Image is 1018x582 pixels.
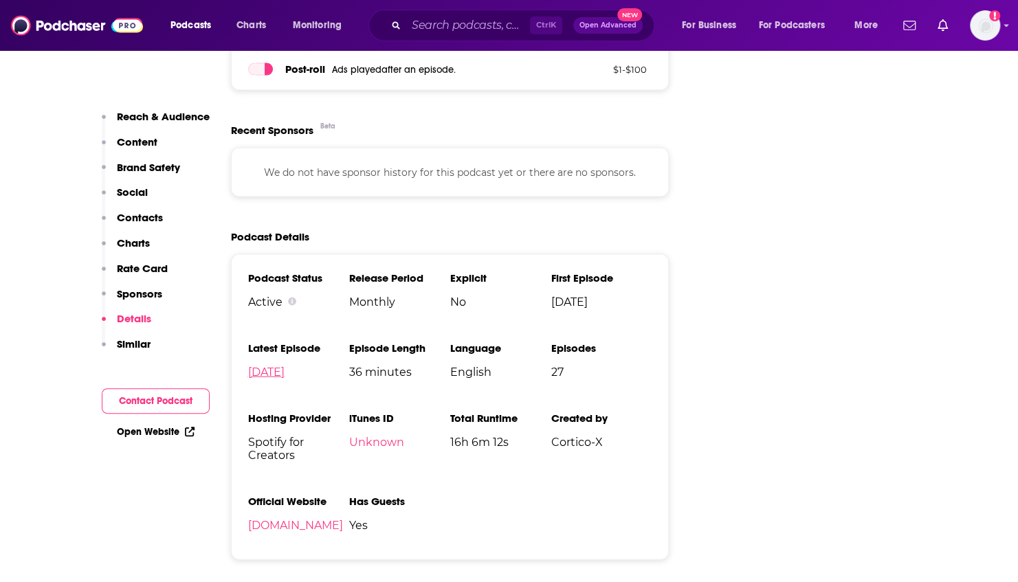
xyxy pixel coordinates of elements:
[331,64,455,76] span: Ads played after an episode .
[248,342,349,355] h3: Latest Episode
[551,342,652,355] h3: Episodes
[989,10,1000,21] svg: Add a profile image
[406,14,530,36] input: Search podcasts, credits, & more...
[551,295,652,309] span: [DATE]
[248,412,349,425] h3: Hosting Provider
[348,271,450,284] h3: Release Period
[117,337,151,350] p: Similar
[551,366,652,379] span: 27
[117,186,148,199] p: Social
[102,236,150,262] button: Charts
[617,8,642,21] span: New
[854,16,878,35] span: More
[672,14,753,36] button: open menu
[845,14,895,36] button: open menu
[117,312,151,325] p: Details
[450,342,551,355] h3: Language
[170,16,211,35] span: Podcasts
[117,236,150,249] p: Charts
[450,295,551,309] span: No
[102,186,148,211] button: Social
[450,366,551,379] span: English
[348,295,450,309] span: Monthly
[348,366,450,379] span: 36 minutes
[231,124,313,137] span: Recent Sponsors
[932,14,953,37] a: Show notifications dropdown
[248,519,343,532] a: [DOMAIN_NAME]
[161,14,229,36] button: open menu
[348,412,450,425] h3: iTunes ID
[102,287,162,313] button: Sponsors
[117,426,195,438] a: Open Website
[320,122,335,131] div: Beta
[102,161,180,186] button: Brand Safety
[102,110,210,135] button: Reach & Audience
[551,412,652,425] h3: Created by
[117,262,168,275] p: Rate Card
[117,110,210,123] p: Reach & Audience
[381,10,667,41] div: Search podcasts, credits, & more...
[348,342,450,355] h3: Episode Length
[970,10,1000,41] span: Logged in as meg_reilly_edl
[285,63,324,76] span: Post -roll
[248,366,285,379] a: [DATE]
[348,495,450,508] h3: Has Guests
[102,262,168,287] button: Rate Card
[970,10,1000,41] button: Show profile menu
[228,14,274,36] a: Charts
[450,436,551,449] span: 16h 6m 12s
[102,135,157,161] button: Content
[573,17,643,34] button: Open AdvancedNew
[293,16,342,35] span: Monitoring
[248,295,349,309] div: Active
[348,436,403,449] a: Unknown
[898,14,921,37] a: Show notifications dropdown
[102,312,151,337] button: Details
[682,16,736,35] span: For Business
[102,388,210,414] button: Contact Podcast
[248,436,349,462] span: Spotify for Creators
[248,165,652,180] p: We do not have sponsor history for this podcast yet or there are no sponsors.
[579,22,637,29] span: Open Advanced
[557,64,646,75] p: $ 1 - $ 100
[551,436,652,449] span: Cortico-X
[117,135,157,148] p: Content
[236,16,266,35] span: Charts
[970,10,1000,41] img: User Profile
[248,271,349,284] h3: Podcast Status
[117,287,162,300] p: Sponsors
[450,271,551,284] h3: Explicit
[117,211,163,224] p: Contacts
[102,211,163,236] button: Contacts
[750,14,845,36] button: open menu
[450,412,551,425] h3: Total Runtime
[117,161,180,174] p: Brand Safety
[348,519,450,532] span: Yes
[759,16,825,35] span: For Podcasters
[11,12,143,38] img: Podchaser - Follow, Share and Rate Podcasts
[551,271,652,284] h3: First Episode
[283,14,359,36] button: open menu
[102,337,151,363] button: Similar
[248,495,349,508] h3: Official Website
[231,230,309,243] h2: Podcast Details
[530,16,562,34] span: Ctrl K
